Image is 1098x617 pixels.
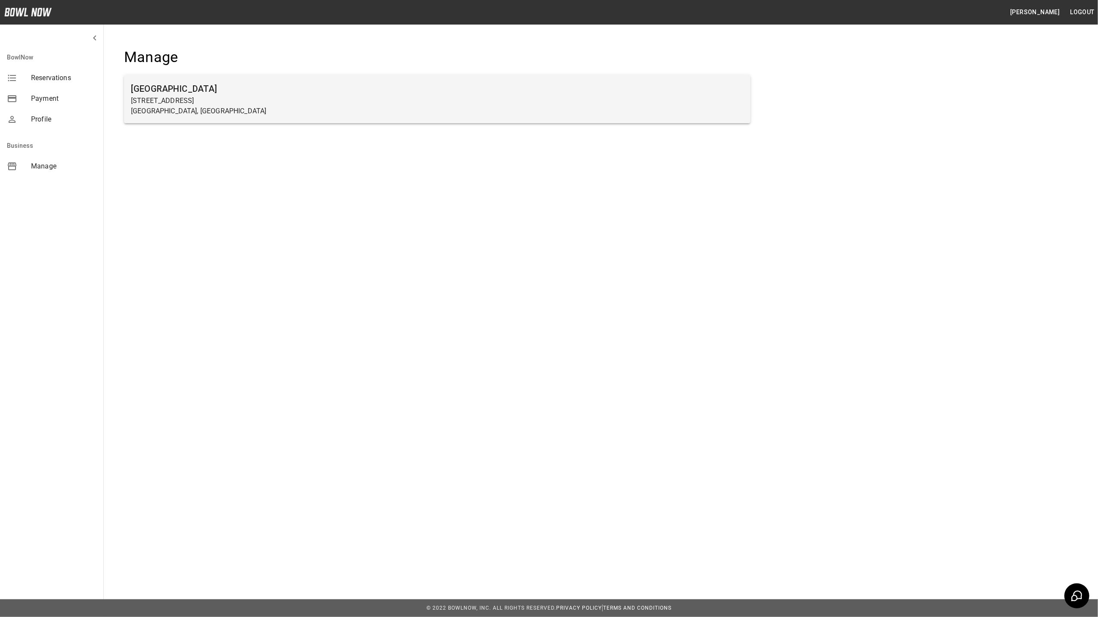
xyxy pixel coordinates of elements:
[4,8,52,16] img: logo
[131,106,743,116] p: [GEOGRAPHIC_DATA], [GEOGRAPHIC_DATA]
[131,96,743,106] p: [STREET_ADDRESS]
[124,48,750,66] h4: Manage
[31,161,96,171] span: Manage
[556,605,602,611] a: Privacy Policy
[131,82,743,96] h6: [GEOGRAPHIC_DATA]
[1067,4,1098,20] button: Logout
[31,93,96,104] span: Payment
[31,114,96,125] span: Profile
[603,605,672,611] a: Terms and Conditions
[426,605,556,611] span: © 2022 BowlNow, Inc. All Rights Reserved.
[31,73,96,83] span: Reservations
[1007,4,1063,20] button: [PERSON_NAME]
